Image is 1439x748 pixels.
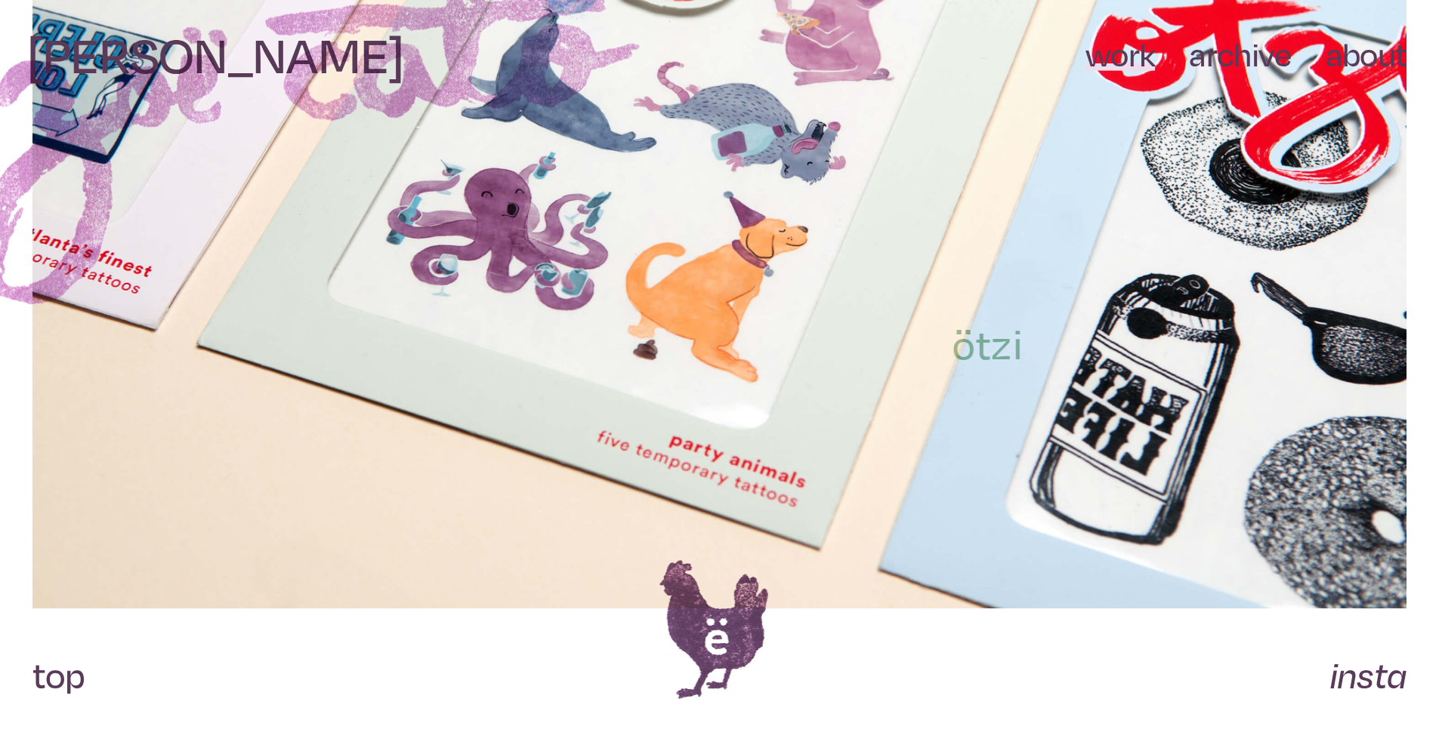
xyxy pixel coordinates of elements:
[1326,35,1407,78] a: about
[32,654,85,700] a: top
[1329,654,1407,700] a: insta
[1085,35,1155,78] a: work
[1189,35,1291,78] a: archive
[27,23,404,90] a: [PERSON_NAME]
